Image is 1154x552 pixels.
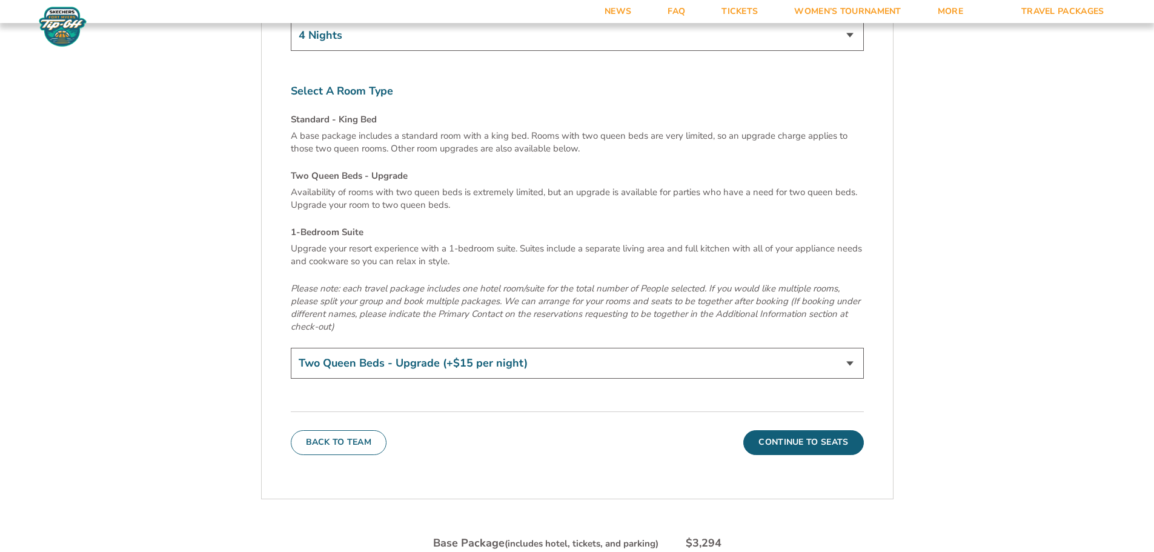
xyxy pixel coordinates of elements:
div: $3,294 [686,536,721,551]
p: Availability of rooms with two queen beds is extremely limited, but an upgrade is available for p... [291,186,864,211]
label: Select A Room Type [291,84,864,99]
h4: 1-Bedroom Suite [291,226,864,239]
em: Please note: each travel package includes one hotel room/suite for the total number of People sel... [291,282,860,333]
div: Base Package [433,536,658,551]
button: Back To Team [291,430,387,454]
p: A base package includes a standard room with a king bed. Rooms with two queen beds are very limit... [291,130,864,155]
small: (includes hotel, tickets, and parking) [505,537,658,550]
h4: Standard - King Bed [291,113,864,126]
h4: Two Queen Beds - Upgrade [291,170,864,182]
button: Continue To Seats [743,430,863,454]
img: Fort Myers Tip-Off [36,6,89,47]
p: Upgrade your resort experience with a 1-bedroom suite. Suites include a separate living area and ... [291,242,864,268]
